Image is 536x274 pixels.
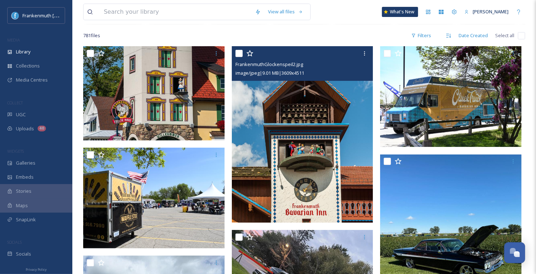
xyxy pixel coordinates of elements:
span: SnapLink [16,216,36,223]
img: FrankenmuthGlockenspeil2.jpg [232,46,373,223]
span: WIDGETS [7,148,24,154]
a: View all files [264,5,307,19]
span: SOCIALS [7,239,22,245]
span: Media Centres [16,77,48,83]
span: Stories [16,188,31,195]
img: DSC_5368.jpg [83,148,225,248]
a: What's New [382,7,418,17]
span: Select all [495,32,514,39]
span: Socials [16,251,31,257]
input: Search your library [100,4,251,20]
span: Frankenmuth [US_STATE] [22,12,77,19]
img: DSC_5381 (2).jpg [380,46,522,147]
span: image/jpeg | 9.01 MB | 3609 x 4511 [235,70,304,76]
div: Date Created [455,29,492,43]
span: Privacy Policy [26,267,47,272]
span: COLLECT [7,100,23,105]
span: Embeds [16,174,34,181]
a: Privacy Policy [26,265,47,273]
span: Galleries [16,160,35,166]
img: FrankNickIrwinCheeseHausClock1 (2).jpg [83,46,225,140]
a: [PERSON_NAME] [461,5,512,19]
button: Open Chat [504,242,525,263]
span: Uploads [16,125,34,132]
span: UGC [16,111,26,118]
span: MEDIA [7,37,20,43]
img: Social%20Media%20PFP%202025.jpg [12,12,19,19]
span: 781 file s [83,32,100,39]
div: Filters [408,29,435,43]
span: Collections [16,62,40,69]
span: [PERSON_NAME] [473,8,509,15]
div: 40 [38,126,46,131]
span: Library [16,48,30,55]
span: Maps [16,202,28,209]
span: FrankenmuthGlockenspeil2.jpg [235,61,303,68]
